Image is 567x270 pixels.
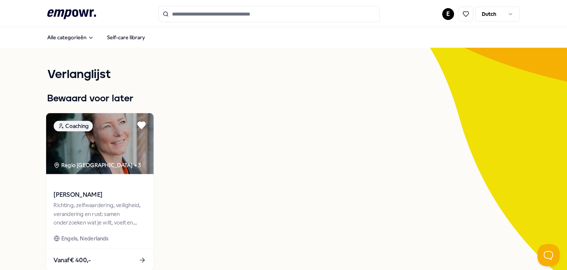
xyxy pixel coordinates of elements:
button: E [442,8,454,20]
div: Richting, zelfwaardering, veiligheid, verandering en rust: samen onderzoeken wat je wilt, voelt e... [54,201,146,227]
span: Vanaf € 400,- [54,255,91,265]
span: Engels, Nederlands [61,234,109,243]
nav: Main [41,30,151,45]
iframe: Help Scout Beacon - Open [537,244,560,266]
div: Coaching [54,121,93,131]
div: Regio [GEOGRAPHIC_DATA] + 3 [54,161,141,169]
input: Search for products, categories or subcategories [158,6,380,22]
h1: Bewaard voor later [47,91,520,106]
img: package image [46,113,154,174]
h1: Verlanglijst [47,65,520,84]
span: [PERSON_NAME] [54,190,146,200]
a: Self-care library [101,30,151,45]
button: Alle categorieën [41,30,100,45]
